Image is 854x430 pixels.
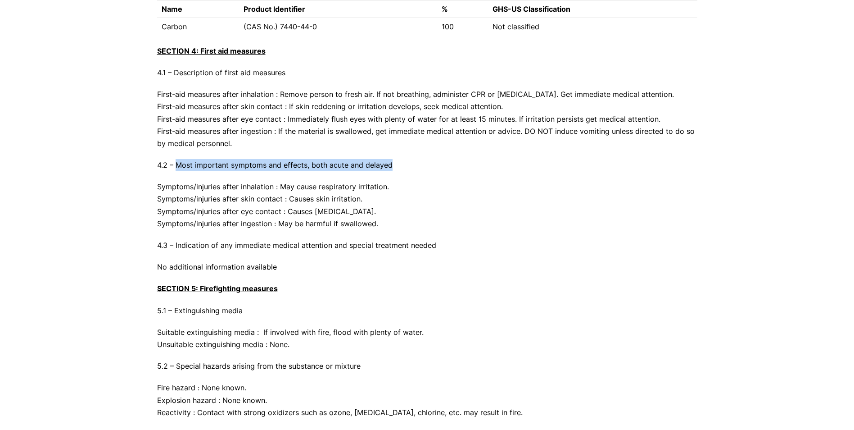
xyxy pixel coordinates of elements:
strong: Product Identifier [244,5,305,14]
p: First-aid measures after inhalation : Remove person to fresh air. If not breathing, administer CP... [157,88,697,150]
p: 5.2 – Special hazards arising from the substance or mixture [157,360,697,372]
p: No additional information available [157,261,697,273]
strong: SECTION 5: Firefighting measures [157,284,278,293]
p: 5.1 – Extinguishing media [157,305,697,317]
p: 4.3 – Indication of any immediate medical attention and special treatment needed [157,239,697,252]
td: Not classified [488,18,697,36]
td: Carbon [157,18,239,36]
strong: SECTION 4: First aid measures [157,46,266,55]
p: Suitable extinguishing media : If involved with fire, flood with plenty of water. Unsuitable exti... [157,326,697,351]
strong: GHS-US Classification [493,5,570,14]
p: Symptoms/injuries after inhalation : May cause respiratory irritation. Symptoms/injuries after sk... [157,181,697,230]
p: 4.2 – Most important symptoms and effects, both acute and delayed [157,159,697,171]
strong: Name [162,5,182,14]
p: 4.1 – Description of first aid measures [157,67,697,79]
p: Fire hazard : None known. Explosion hazard : None known. Reactivity : Contact with strong oxidize... [157,382,697,419]
td: 100 [437,18,488,36]
td: (CAS No.) 7440-44-0 [239,18,437,36]
strong: % [442,5,448,14]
